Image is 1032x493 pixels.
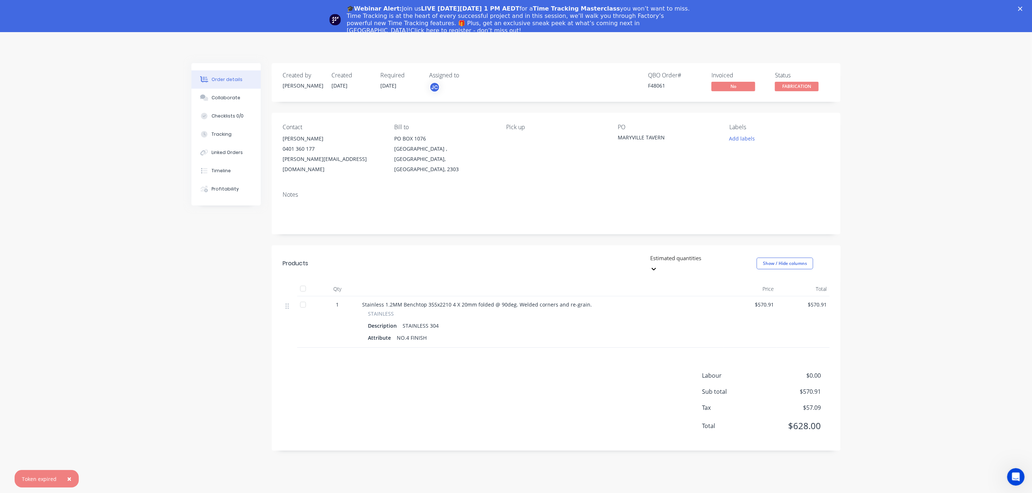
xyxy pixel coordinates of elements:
div: F48061 [648,82,703,89]
div: PO BOX 1076 [394,134,494,144]
div: Tracking [212,131,232,138]
div: [PERSON_NAME] [283,134,383,144]
iframe: Intercom live chat [1007,468,1025,486]
button: FABRICATION [775,82,819,93]
div: Status [775,72,830,79]
span: $570.91 [727,301,774,308]
div: Notes [283,191,830,198]
div: [PERSON_NAME] [283,82,323,89]
div: STAINLESS 304 [400,320,442,331]
span: $628.00 [767,419,821,432]
div: Profitability [212,186,239,192]
div: NO.4 FINISH [394,332,430,343]
span: × [67,474,71,484]
button: Show / Hide columns [757,258,813,269]
button: Add labels [725,134,759,143]
div: Linked Orders [212,149,243,156]
div: Pick up [506,124,606,131]
button: Checklists 0/0 [191,107,261,125]
div: Timeline [212,167,231,174]
span: Labour [702,371,767,380]
div: Required [380,72,420,79]
button: JC [429,82,440,93]
div: MARYVILLE TAVERN [618,134,709,144]
img: Profile image for Team [329,14,341,26]
span: No [711,82,755,91]
div: Invoiced [711,72,766,79]
div: Contact [283,124,383,131]
div: [PERSON_NAME][EMAIL_ADDRESS][DOMAIN_NAME] [283,154,383,174]
div: Collaborate [212,95,241,101]
div: Qty [315,282,359,296]
span: 1 [336,301,339,308]
span: $0.00 [767,371,821,380]
span: [DATE] [380,82,396,89]
span: STAINLESS [368,310,394,317]
div: Token expired [22,475,57,483]
div: Close [1018,7,1025,11]
div: Created by [283,72,323,79]
div: PO BOX 1076[GEOGRAPHIC_DATA] , [GEOGRAPHIC_DATA], [GEOGRAPHIC_DATA], 2303 [394,134,494,174]
span: $570.91 [767,387,821,396]
button: Linked Orders [191,143,261,162]
div: Description [368,320,400,331]
div: PO [618,124,718,131]
div: Bill to [394,124,494,131]
div: Join us for a you won’t want to miss. Time Tracking is at the heart of every successful project a... [347,5,691,34]
span: Total [702,421,767,430]
b: Time Tracking Masterclass [533,5,620,12]
div: [PERSON_NAME]0401 360 177[PERSON_NAME][EMAIL_ADDRESS][DOMAIN_NAME] [283,134,383,174]
span: Sub total [702,387,767,396]
div: Order details [212,76,243,83]
div: Assigned to [429,72,502,79]
b: LIVE [DATE][DATE] 1 PM AEDT [421,5,520,12]
div: Products [283,259,308,268]
button: Order details [191,70,261,89]
span: Tax [702,403,767,412]
button: Profitability [191,180,261,198]
a: Click here to register - don’t miss out! [411,27,521,34]
div: [GEOGRAPHIC_DATA] , [GEOGRAPHIC_DATA], [GEOGRAPHIC_DATA], 2303 [394,144,494,174]
span: $570.91 [780,301,827,308]
button: Timeline [191,162,261,180]
span: [DATE] [331,82,348,89]
div: QBO Order # [648,72,703,79]
button: Tracking [191,125,261,143]
div: 0401 360 177 [283,144,383,154]
div: Labels [730,124,830,131]
div: Attribute [368,332,394,343]
span: FABRICATION [775,82,819,91]
div: Created [331,72,372,79]
div: Price [724,282,777,296]
b: 🎓Webinar Alert: [347,5,402,12]
div: Checklists 0/0 [212,113,244,119]
button: Collaborate [191,89,261,107]
span: $57.09 [767,403,821,412]
div: Total [777,282,830,296]
button: Close [60,470,79,488]
span: Stainless 1.2MM Benchtop 355x2210 4 X 20mm folded @ 90deg. Welded corners and re-grain. [362,301,592,308]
